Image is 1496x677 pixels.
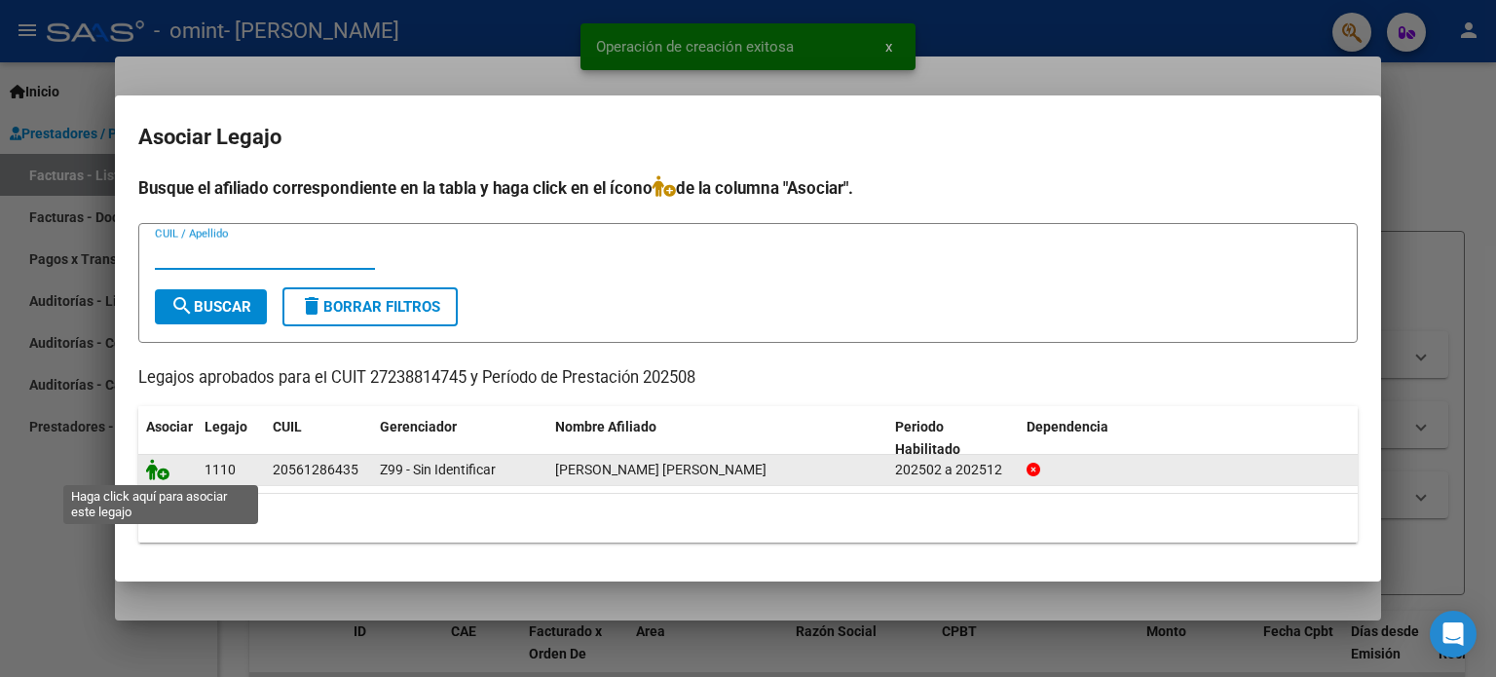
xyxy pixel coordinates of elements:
span: Legajo [205,419,247,434]
p: Legajos aprobados para el CUIT 27238814745 y Período de Prestación 202508 [138,366,1358,391]
span: Nombre Afiliado [555,419,656,434]
div: 1 registros [138,494,1358,543]
datatable-header-cell: Gerenciador [372,406,547,470]
h4: Busque el afiliado correspondiente en la tabla y haga click en el ícono de la columna "Asociar". [138,175,1358,201]
datatable-header-cell: Asociar [138,406,197,470]
datatable-header-cell: Nombre Afiliado [547,406,887,470]
datatable-header-cell: Periodo Habilitado [887,406,1019,470]
button: Buscar [155,289,267,324]
h2: Asociar Legajo [138,119,1358,156]
span: 1110 [205,462,236,477]
span: Buscar [170,298,251,316]
span: Z99 - Sin Identificar [380,462,496,477]
mat-icon: search [170,294,194,318]
mat-icon: delete [300,294,323,318]
datatable-header-cell: CUIL [265,406,372,470]
datatable-header-cell: Legajo [197,406,265,470]
div: 20561286435 [273,459,358,481]
span: Dependencia [1027,419,1108,434]
span: Gerenciador [380,419,457,434]
datatable-header-cell: Dependencia [1019,406,1359,470]
span: AGUIRRE TERAN BRUNO LIONEL [555,462,767,477]
span: CUIL [273,419,302,434]
span: Asociar [146,419,193,434]
span: Periodo Habilitado [895,419,960,457]
span: Borrar Filtros [300,298,440,316]
button: Borrar Filtros [282,287,458,326]
div: Open Intercom Messenger [1430,611,1477,658]
div: 202502 a 202512 [895,459,1011,481]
